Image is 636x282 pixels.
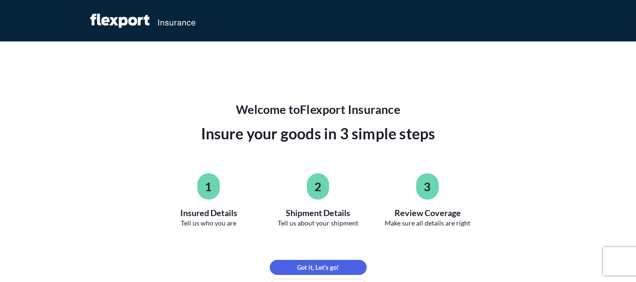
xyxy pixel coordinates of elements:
span: Tell us about your shipment [278,218,358,228]
span: 1 [205,179,212,194]
p: Got it, Let's go! [297,263,339,272]
span: Make sure all details are right [385,218,470,228]
button: Got it, Let's go! [270,260,367,275]
span: 2 [314,179,322,194]
span: Review Coverage [394,207,461,218]
span: Insure your goods in 3 simple steps [201,122,435,145]
span: 3 [424,179,431,194]
span: Welcome to Flexport Insurance [236,102,400,117]
span: Tell us who you are [181,218,236,228]
span: Insured Details [180,207,237,218]
span: Shipment Details [286,207,350,218]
